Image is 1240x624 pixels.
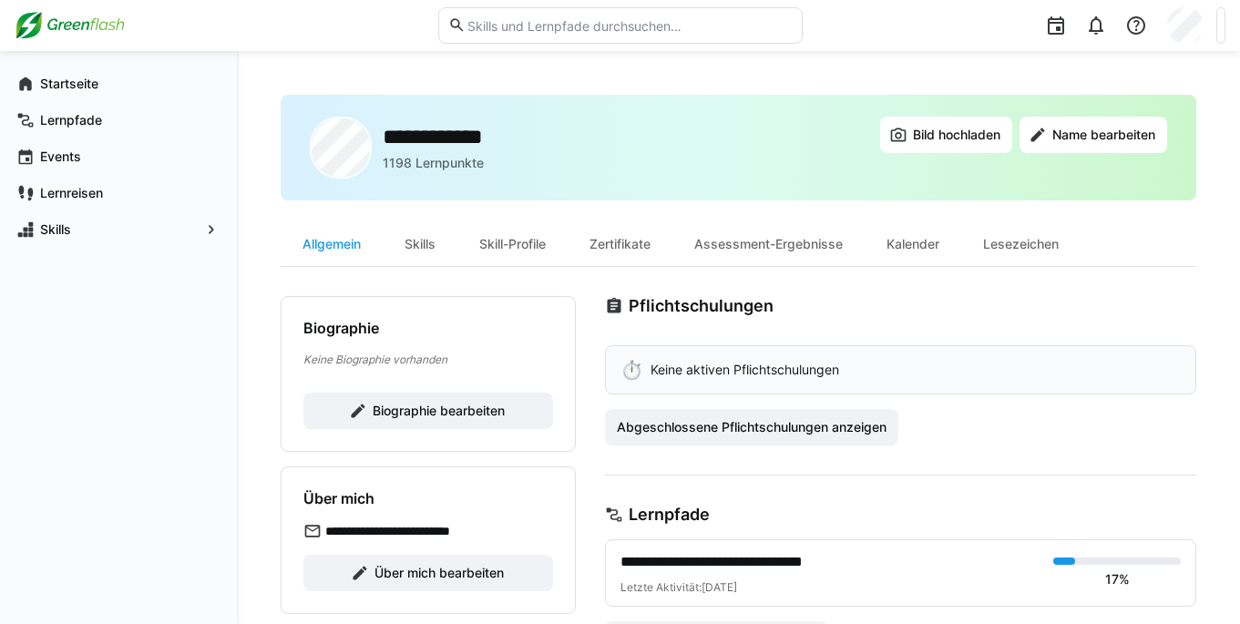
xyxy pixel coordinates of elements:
[620,580,1039,595] div: Letzte Aktivität:
[568,222,672,266] div: Zertifikate
[910,126,1003,144] span: Bild hochladen
[651,361,839,379] p: Keine aktiven Pflichtschulungen
[865,222,961,266] div: Kalender
[961,222,1081,266] div: Lesezeichen
[629,296,774,316] h3: Pflichtschulungen
[383,154,484,172] p: 1198 Lernpunkte
[457,222,568,266] div: Skill-Profile
[383,222,457,266] div: Skills
[303,489,374,507] h4: Über mich
[303,319,379,337] h4: Biographie
[629,505,710,525] h3: Lernpfade
[303,352,553,367] p: Keine Biographie vorhanden
[303,555,553,591] button: Über mich bearbeiten
[1050,126,1158,144] span: Name bearbeiten
[372,564,507,582] span: Über mich bearbeiten
[605,409,898,445] button: Abgeschlossene Pflichtschulungen anzeigen
[672,222,865,266] div: Assessment-Ergebnisse
[620,361,643,379] div: ⏱️
[281,222,383,266] div: Allgemein
[1105,570,1130,588] div: 17%
[702,580,737,594] span: [DATE]
[370,402,507,420] span: Biographie bearbeiten
[614,418,889,436] span: Abgeschlossene Pflichtschulungen anzeigen
[880,117,1012,153] button: Bild hochladen
[1020,117,1167,153] button: Name bearbeiten
[303,393,553,429] button: Biographie bearbeiten
[466,17,792,34] input: Skills und Lernpfade durchsuchen…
